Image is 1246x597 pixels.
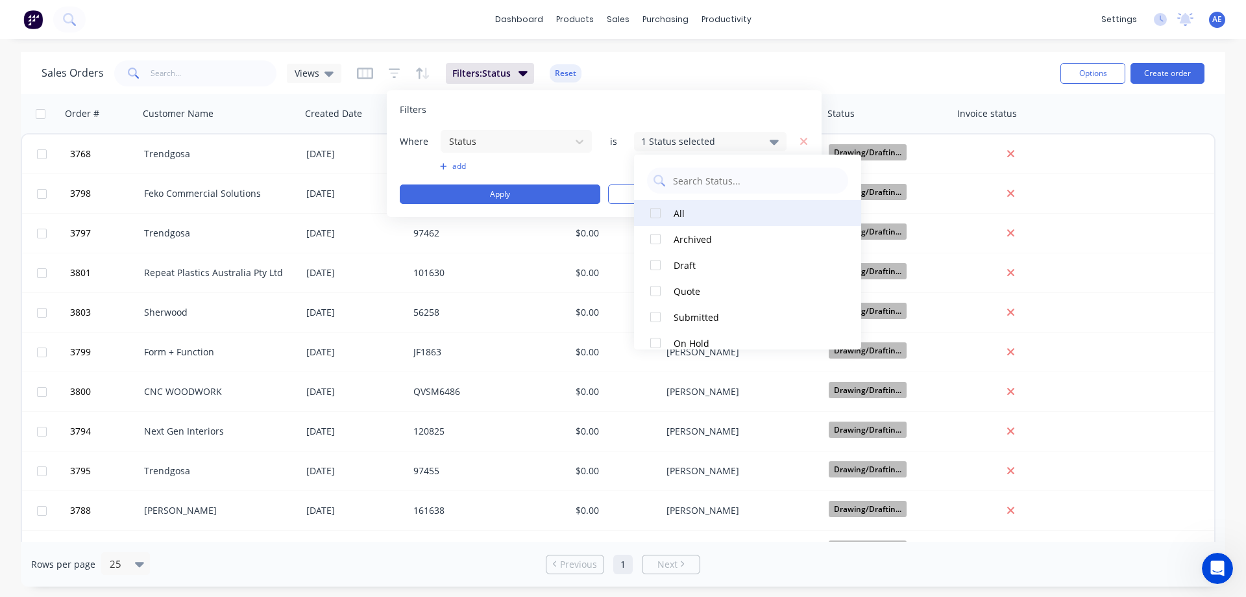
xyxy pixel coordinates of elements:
[672,168,842,194] input: Search Status...
[413,425,557,438] div: 120825
[634,200,861,226] button: All
[829,501,907,517] span: Drawing/Draftin...
[829,461,907,477] span: Drawing/Draftin...
[70,504,91,517] span: 3788
[666,464,811,477] div: [PERSON_NAME]
[695,10,758,29] div: productivity
[576,425,652,438] div: $0.00
[576,504,652,517] div: $0.00
[829,382,907,398] span: Drawing/Draftin...
[1060,63,1125,84] button: Options
[576,266,652,279] div: $0.00
[144,346,288,359] div: Form + Function
[413,266,557,279] div: 101630
[413,227,557,240] div: 97462
[143,107,214,120] div: Customer Name
[829,342,907,359] span: Drawing/Draftin...
[144,425,288,438] div: Next Gen Interiors
[66,451,144,490] button: 3795
[642,558,700,571] a: Next page
[674,337,829,350] div: On Hold
[1130,63,1204,84] button: Create order
[23,10,43,29] img: Factory
[560,558,597,571] span: Previous
[70,385,91,398] span: 3800
[66,412,144,451] button: 3794
[70,227,91,240] span: 3797
[634,226,861,252] button: Archived
[144,187,288,200] div: Feko Commercial Solutions
[666,425,811,438] div: [PERSON_NAME]
[550,64,581,83] button: Reset
[66,214,144,253] button: 3797
[827,107,855,120] div: Status
[829,223,907,240] span: Drawing/Draftin...
[829,184,907,200] span: Drawing/Draftin...
[144,504,288,517] div: [PERSON_NAME]
[70,306,91,319] span: 3803
[413,464,557,477] div: 97455
[65,107,99,120] div: Order #
[634,304,861,330] button: Submitted
[674,207,829,220] div: All
[829,540,907,557] span: Drawing/Draftin...
[666,385,811,398] div: [PERSON_NAME]
[600,135,626,148] span: is
[636,10,695,29] div: purchasing
[489,10,550,29] a: dashboard
[144,464,288,477] div: Trendgosa
[70,346,91,359] span: 3799
[144,385,288,398] div: CNC WOODWORK
[295,66,319,80] span: Views
[576,306,652,319] div: $0.00
[306,187,403,200] div: [DATE]
[144,227,288,240] div: Trendgosa
[306,425,403,438] div: [DATE]
[674,311,829,324] div: Submitted
[666,346,811,359] div: [PERSON_NAME]
[957,107,1017,120] div: Invoice status
[1095,10,1143,29] div: settings
[829,144,907,160] span: Drawing/Draftin...
[306,266,403,279] div: [DATE]
[144,306,288,319] div: Sherwood
[413,346,557,359] div: JF1863
[70,266,91,279] span: 3801
[70,464,91,477] span: 3795
[66,372,144,411] button: 3800
[306,385,403,398] div: [DATE]
[1202,553,1233,584] iframe: Intercom live chat
[306,504,403,517] div: [DATE]
[613,555,633,574] a: Page 1 is your current page
[674,259,829,272] div: Draft
[576,464,652,477] div: $0.00
[70,187,91,200] span: 3798
[66,293,144,332] button: 3803
[413,504,557,517] div: 161638
[452,67,511,80] span: Filters: Status
[400,184,600,204] button: Apply
[66,491,144,530] button: 3788
[600,10,636,29] div: sales
[70,147,91,160] span: 3768
[674,233,829,246] div: Archived
[306,147,403,160] div: [DATE]
[306,306,403,319] div: [DATE]
[634,330,861,356] button: On Hold
[413,385,557,398] div: QVSM6486
[666,504,811,517] div: [PERSON_NAME]
[550,10,600,29] div: products
[31,558,95,571] span: Rows per page
[440,161,592,171] button: add
[641,134,759,148] div: 1 Status selected
[42,67,104,79] h1: Sales Orders
[413,306,557,319] div: 56258
[66,333,144,372] button: 3799
[305,107,362,120] div: Created Date
[1212,14,1222,25] span: AE
[674,285,829,298] div: Quote
[144,147,288,160] div: Trendgosa
[66,174,144,213] button: 3798
[66,134,144,173] button: 3768
[829,303,907,319] span: Drawing/Draftin...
